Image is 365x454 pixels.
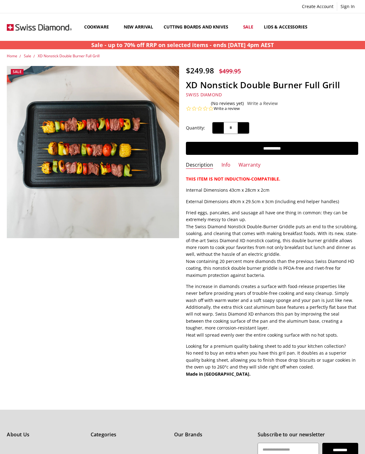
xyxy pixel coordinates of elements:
[7,66,179,238] img: XD Nonstick Double Burner Full Grill
[219,67,241,75] span: $499.95
[186,92,222,98] a: Swiss Diamond
[186,187,358,194] p: Internal Dimensions 43cm x 28cm x 2cm
[7,431,84,439] h5: About Us
[118,13,158,41] a: New arrival
[174,431,251,439] h5: Our Brands
[238,13,259,41] a: Sale
[186,65,214,76] span: $249.98
[79,13,118,41] a: Cookware
[91,41,274,49] strong: Sale - up to 70% off RRP on selected items - ends [DATE] 4pm AEST
[13,69,22,74] span: Sale
[186,176,280,182] strong: THIS ITEM IS NOT INDUCTION-COMPATIBLE.
[186,371,251,377] strong: Made in [GEOGRAPHIC_DATA].
[186,162,213,169] a: Description
[186,198,358,205] p: External Dimensions 49cm x 29.5cm x 3cm (including end helper handles)
[20,241,21,242] img: XD Nonstick Double Burner Full Grill
[221,162,230,169] a: Info
[247,101,278,106] a: Write a Review
[337,2,358,11] a: Sign In
[7,53,17,59] a: Home
[91,431,167,439] h5: Categories
[258,431,358,439] h5: Subscribe to our newsletter
[22,241,23,242] img: XD Nonstick Double Burner Full Grill
[214,106,240,111] a: Write a review
[7,14,72,40] img: Free Shipping On Every Order
[186,343,358,378] p: Looking for a premium quality baking sheet to add to your kitchen collection? No need to buy an e...
[158,13,238,41] a: Cutting boards and knives
[186,124,205,131] label: Quantity:
[186,283,358,338] p: The increase in diamonds creates a surface with food-release properties like never before providi...
[38,53,100,59] a: XD Nonstick Double Burner Full Grill
[259,13,317,41] a: Lids & Accessories
[24,53,31,59] a: Sale
[211,101,244,106] span: (No reviews yet)
[238,162,260,169] a: Warranty
[186,80,358,90] h1: XD Nonstick Double Burner Full Grill
[298,2,337,11] a: Create Account
[186,209,358,279] p: Fried eggs, pancakes, and sausage all have one thing in common: they can be extremely messy to cl...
